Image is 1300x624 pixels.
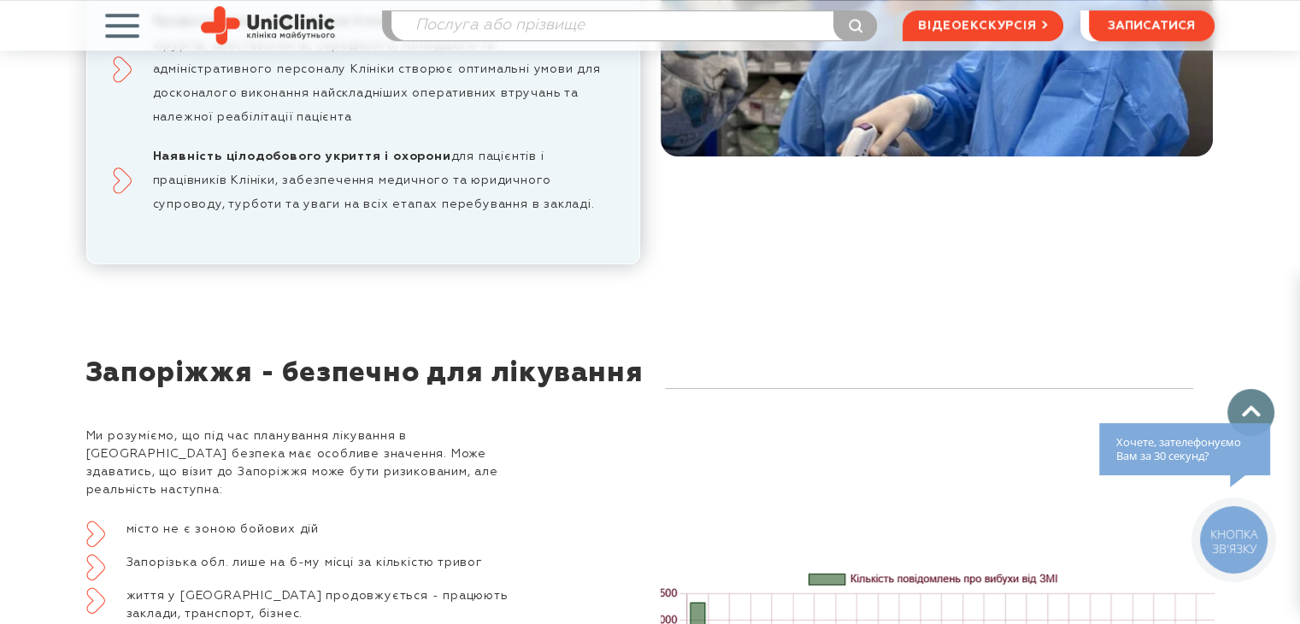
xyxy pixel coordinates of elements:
[86,587,514,623] li: життя у [GEOGRAPHIC_DATA] продовжується - працюють заклади, транспорт, бізнес.
[86,521,514,539] li: місто не є зоною бойових дій
[153,150,451,162] strong: Наявність цілодобового укриття і охорони
[113,144,614,216] li: для пацієнтів і працівників Клініки, забезпечення медичного та юридичного супроводу, турботи та у...
[86,554,514,572] li: Запорізька обл. лише на 6-му місці за кількістю тривог
[391,11,877,40] input: Послуга або прізвище
[903,10,1062,41] a: відеоекскурсія
[113,9,614,129] li: - діагностів, оперуючих хірургів, анестезіологів, середнього, молодшого та адміністративного перс...
[1108,20,1195,32] span: записатися
[1210,526,1257,556] span: КНОПКА ЗВ'ЯЗКУ
[1099,423,1270,475] div: Хочете, зателефонуємо Вам за 30 секунд?
[201,6,335,44] img: Uniclinic
[86,427,514,499] p: Ми розуміємо, що під час планування лікування в [GEOGRAPHIC_DATA] безпека має особливе значення. ...
[1089,10,1215,41] button: записатися
[86,358,644,423] div: Запоріжжя - безпечно для лікування
[918,11,1036,40] span: відеоекскурсія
